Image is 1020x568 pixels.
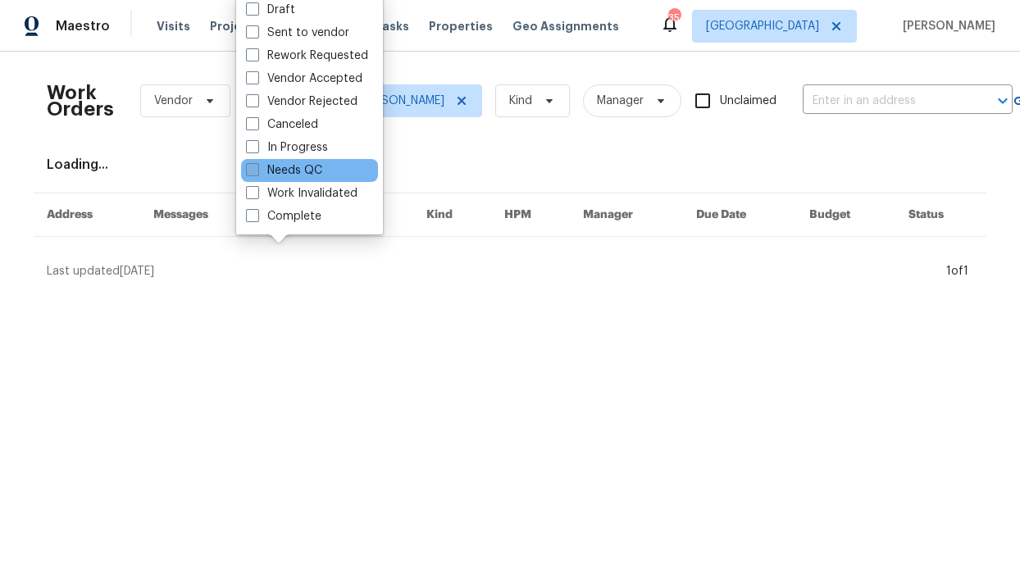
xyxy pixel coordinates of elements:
[375,20,409,32] span: Tasks
[413,193,491,237] th: Kind
[157,18,190,34] span: Visits
[896,18,995,34] span: [PERSON_NAME]
[796,193,895,237] th: Budget
[358,93,444,109] span: [PERSON_NAME]
[56,18,110,34] span: Maestro
[706,18,819,34] span: [GEOGRAPHIC_DATA]
[140,193,261,237] th: Messages
[597,93,644,109] span: Manager
[246,208,321,225] label: Complete
[246,162,322,179] label: Needs QC
[47,157,973,173] div: Loading...
[668,10,680,26] div: 35
[246,70,362,87] label: Vendor Accepted
[246,25,349,41] label: Sent to vendor
[246,185,357,202] label: Work Invalidated
[120,266,154,277] span: [DATE]
[246,93,357,110] label: Vendor Rejected
[47,84,114,117] h2: Work Orders
[210,18,261,34] span: Projects
[683,193,796,237] th: Due Date
[246,48,368,64] label: Rework Requested
[946,263,968,279] div: 1 of 1
[512,18,619,34] span: Geo Assignments
[246,139,328,156] label: In Progress
[895,193,986,237] th: Status
[803,89,967,114] input: Enter in an address
[34,193,140,237] th: Address
[991,89,1014,112] button: Open
[154,93,193,109] span: Vendor
[720,93,776,110] span: Unclaimed
[491,193,570,237] th: HPM
[570,193,683,237] th: Manager
[509,93,532,109] span: Kind
[246,2,295,18] label: Draft
[246,116,318,133] label: Canceled
[47,263,941,279] div: Last updated
[429,18,493,34] span: Properties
